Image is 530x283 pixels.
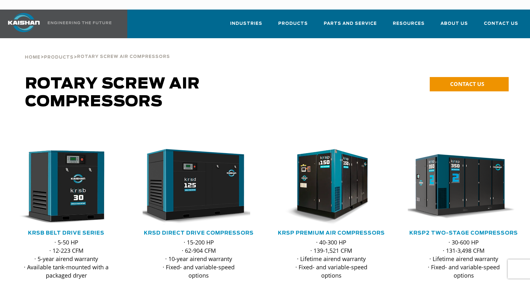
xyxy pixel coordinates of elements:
div: krsp350 [408,149,520,225]
div: krsb30 [10,149,122,225]
p: · 15-200 HP · 62-904 CFM · 10-year airend warranty · Fixed- and variable-speed options [155,238,242,279]
img: Engineering the future [48,21,111,24]
a: Products [278,15,308,37]
a: Home [25,54,40,60]
span: Home [25,55,40,60]
img: krsb30 [5,149,118,225]
span: Products [278,20,308,27]
img: krsp350 [403,149,515,225]
span: Rotary Screw Air Compressors [25,76,200,110]
a: KRSP Premium Air Compressors [278,230,385,236]
span: About Us [441,20,468,27]
span: Parts and Service [324,20,377,27]
p: · 30-600 HP · 131-3,498 CFM · Lifetime airend warranty · Fixed- and variable-speed options [420,238,507,279]
span: Contact Us [484,20,518,27]
a: Products [44,54,74,60]
p: · 40-300 HP · 139-1,521 CFM · Lifetime airend warranty · Fixed- and variable-speed options [288,238,375,279]
span: CONTACT US [450,80,484,88]
div: > > [25,38,170,62]
a: Contact Us [484,15,518,37]
a: Parts and Service [324,15,377,37]
a: KRSB Belt Drive Series [28,230,104,236]
span: Industries [230,20,262,27]
span: Products [44,55,74,60]
span: Resources [393,20,425,27]
div: krsp150 [275,149,387,225]
a: Resources [393,15,425,37]
a: CONTACT US [430,77,509,91]
div: krsd125 [143,149,255,225]
span: Rotary Screw Air Compressors [77,55,170,59]
a: KRSP2 Two-Stage Compressors [409,230,518,236]
a: KRSD Direct Drive Compressors [144,230,254,236]
img: krsd125 [138,149,250,225]
img: krsp150 [271,149,383,225]
a: Industries [230,15,262,37]
a: About Us [441,15,468,37]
